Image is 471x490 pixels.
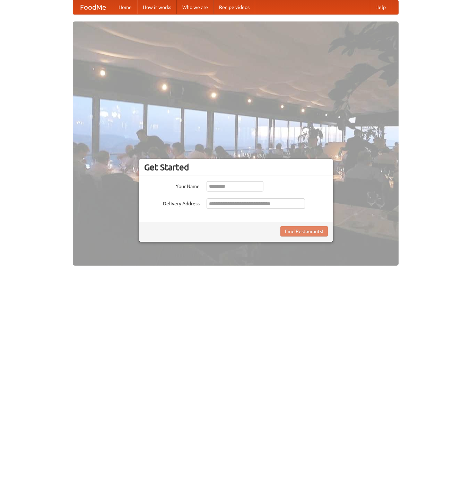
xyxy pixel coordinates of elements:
[280,226,328,237] button: Find Restaurants!
[144,198,200,207] label: Delivery Address
[73,0,113,14] a: FoodMe
[137,0,177,14] a: How it works
[144,181,200,190] label: Your Name
[144,162,328,172] h3: Get Started
[370,0,391,14] a: Help
[213,0,255,14] a: Recipe videos
[113,0,137,14] a: Home
[177,0,213,14] a: Who we are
